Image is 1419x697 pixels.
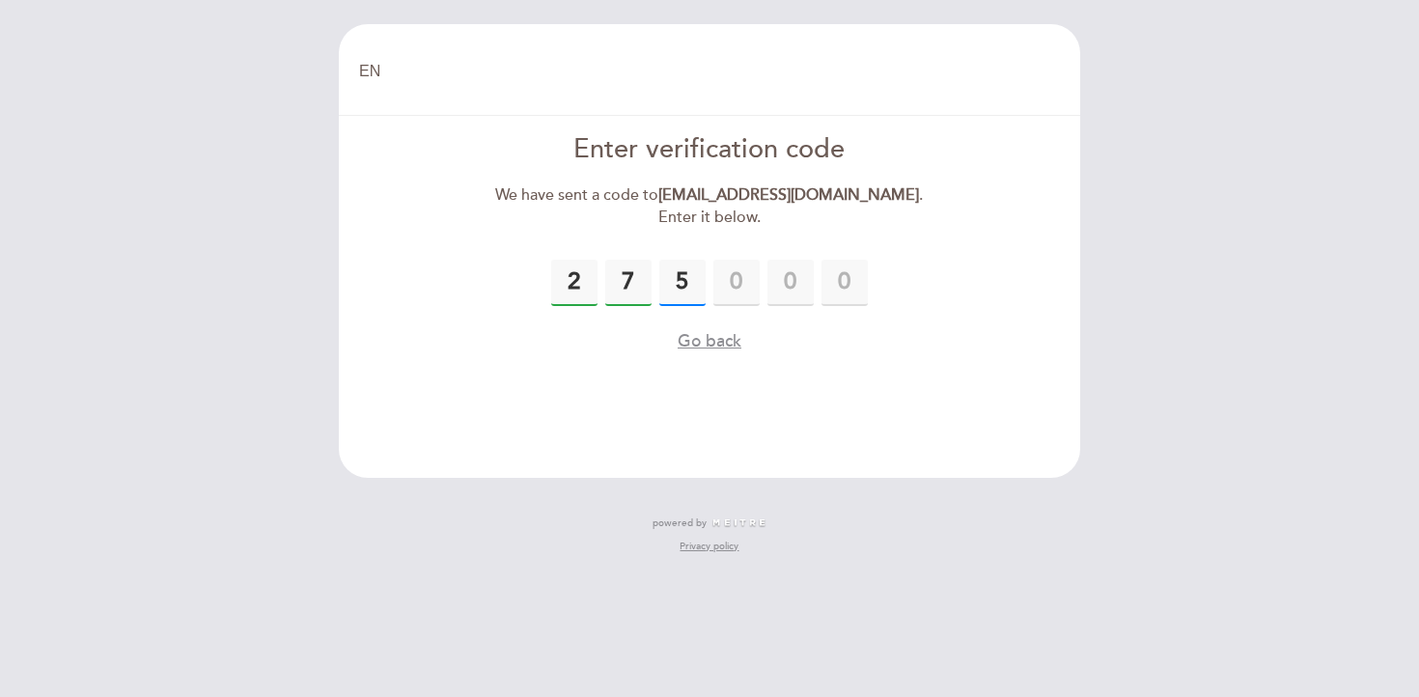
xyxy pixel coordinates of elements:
[678,329,741,353] button: Go back
[658,185,919,205] strong: [EMAIL_ADDRESS][DOMAIN_NAME]
[653,516,707,530] span: powered by
[821,260,868,306] input: 0
[713,260,760,306] input: 0
[605,260,652,306] input: 0
[551,260,598,306] input: 0
[711,518,766,528] img: MEITRE
[680,540,738,553] a: Privacy policy
[488,184,932,229] div: We have sent a code to . Enter it below.
[653,516,766,530] a: powered by
[767,260,814,306] input: 0
[659,260,706,306] input: 0
[488,131,932,169] div: Enter verification code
